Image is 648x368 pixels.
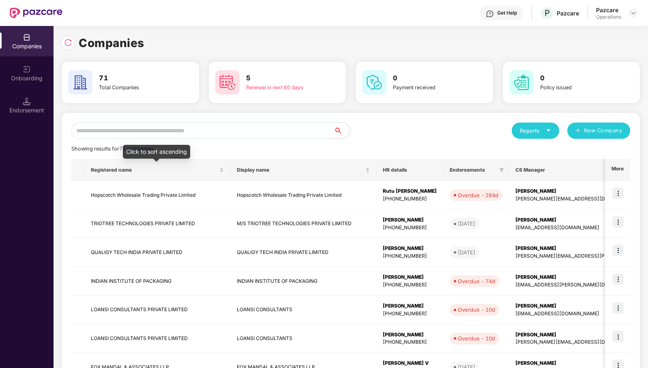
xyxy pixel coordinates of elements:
td: LOANSI CONSULTANTS [230,325,376,353]
th: HR details [376,159,443,181]
div: [PHONE_NUMBER] [383,224,437,232]
td: QUALIGY TECH INDIA PRIVATE LIMITED [230,238,376,267]
div: Payment received [393,84,463,92]
div: [PERSON_NAME] [383,331,437,339]
span: plus [575,128,581,134]
div: [PERSON_NAME] V [383,359,437,367]
span: filter [499,168,504,172]
img: icon [612,245,624,256]
div: [PHONE_NUMBER] [383,310,437,318]
div: [PERSON_NAME] [383,245,437,252]
h1: Companies [79,34,144,52]
td: LOANSI CONSULTANTS PRIVATE LIMITED [84,296,230,325]
img: svg+xml;base64,PHN2ZyB4bWxucz0iaHR0cDovL3d3dy53My5vcmcvMjAwMC9zdmciIHdpZHRoPSI2MCIgaGVpZ2h0PSI2MC... [68,70,92,95]
th: More [605,159,630,181]
span: caret-down [546,128,551,133]
td: Hopscotch Wholesale Trading Private Limited [84,181,230,210]
img: svg+xml;base64,PHN2ZyBpZD0iUmVsb2FkLTMyeDMyIiB4bWxucz0iaHR0cDovL3d3dy53My5vcmcvMjAwMC9zdmciIHdpZH... [64,39,72,47]
td: INDIAN INSTITUTE OF PACKAGING [230,267,376,296]
span: 71 companies. [119,146,155,152]
div: [DATE] [458,248,475,256]
img: svg+xml;base64,PHN2ZyB4bWxucz0iaHR0cDovL3d3dy53My5vcmcvMjAwMC9zdmciIHdpZHRoPSI2MCIgaGVpZ2h0PSI2MC... [215,70,240,95]
td: LOANSI CONSULTANTS [230,296,376,325]
button: search [333,123,350,139]
div: Click to sort ascending [123,145,190,159]
div: Overdue - 10d [458,334,495,342]
span: Display name [237,167,364,173]
td: QUALIGY TECH INDIA PRIVATE LIMITED [84,238,230,267]
img: svg+xml;base64,PHN2ZyBpZD0iRHJvcGRvd24tMzJ4MzIiIHhtbG5zPSJodHRwOi8vd3d3LnczLm9yZy8yMDAwL3N2ZyIgd2... [630,10,637,16]
div: [DATE] [458,220,475,228]
h3: 71 [99,73,169,84]
div: [PHONE_NUMBER] [383,281,437,289]
div: Overdue - 284d [458,191,498,199]
img: icon [612,273,624,285]
div: Total Companies [99,84,169,92]
div: [PHONE_NUMBER] [383,338,437,346]
div: [PHONE_NUMBER] [383,252,437,260]
div: Overdue - 74d [458,277,495,285]
td: Hopscotch Wholesale Trading Private Limited [230,181,376,210]
td: TRIOTREE TECHNOLOGIES PRIVATE LIMITED [84,210,230,239]
img: svg+xml;base64,PHN2ZyBpZD0iSGVscC0zMngzMiIgeG1sbnM9Imh0dHA6Ly93d3cudzMub3JnLzIwMDAvc3ZnIiB3aWR0aD... [486,10,494,18]
h3: 0 [540,73,610,84]
div: Pazcare [557,9,579,17]
td: INDIAN INSTITUTE OF PACKAGING [84,267,230,296]
span: New Company [584,127,622,135]
div: [PERSON_NAME] [383,273,437,281]
img: svg+xml;base64,PHN2ZyB4bWxucz0iaHR0cDovL3d3dy53My5vcmcvMjAwMC9zdmciIHdpZHRoPSI2MCIgaGVpZ2h0PSI2MC... [362,70,386,95]
img: New Pazcare Logo [10,8,62,18]
div: Operations [596,14,621,20]
th: Display name [230,159,376,181]
img: svg+xml;base64,PHN2ZyB4bWxucz0iaHR0cDovL3d3dy53My5vcmcvMjAwMC9zdmciIHdpZHRoPSI2MCIgaGVpZ2h0PSI2MC... [509,70,534,95]
span: Showing results for [71,146,155,152]
span: filter [498,165,506,175]
div: Rutu [PERSON_NAME] [383,187,437,195]
div: Pazcare [596,6,621,14]
img: icon [612,216,624,228]
div: [PERSON_NAME] [383,216,437,224]
th: Registered name [84,159,230,181]
td: M/S TRIOTREE TECHNOLOGIES PRIVATE LIMITED [230,210,376,239]
div: [PERSON_NAME] [383,302,437,310]
span: Registered name [91,167,218,173]
img: svg+xml;base64,PHN2ZyBpZD0iQ29tcGFuaWVzIiB4bWxucz0iaHR0cDovL3d3dy53My5vcmcvMjAwMC9zdmciIHdpZHRoPS... [23,33,31,41]
img: icon [612,187,624,199]
div: Policy issued [540,84,610,92]
img: icon [612,331,624,342]
td: LOANSI CONSULTANTS PRIVATE LIMITED [84,325,230,353]
img: svg+xml;base64,PHN2ZyB3aWR0aD0iMTQuNSIgaGVpZ2h0PSIxNC41IiB2aWV3Qm94PSIwIDAgMTYgMTYiIGZpbGw9Im5vbm... [23,97,31,105]
h3: 5 [246,73,316,84]
div: Reports [520,127,551,135]
button: plusNew Company [567,123,630,139]
img: svg+xml;base64,PHN2ZyB3aWR0aD0iMjAiIGhlaWdodD0iMjAiIHZpZXdCb3g9IjAgMCAyMCAyMCIgZmlsbD0ibm9uZSIgeG... [23,65,31,73]
div: Renewal in next 60 days [246,84,316,92]
div: [PHONE_NUMBER] [383,195,437,203]
div: Overdue - 10d [458,306,495,314]
img: icon [612,302,624,314]
div: Get Help [497,10,517,16]
h3: 0 [393,73,463,84]
span: search [333,127,350,134]
span: P [545,8,550,18]
span: Endorsements [450,167,496,173]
